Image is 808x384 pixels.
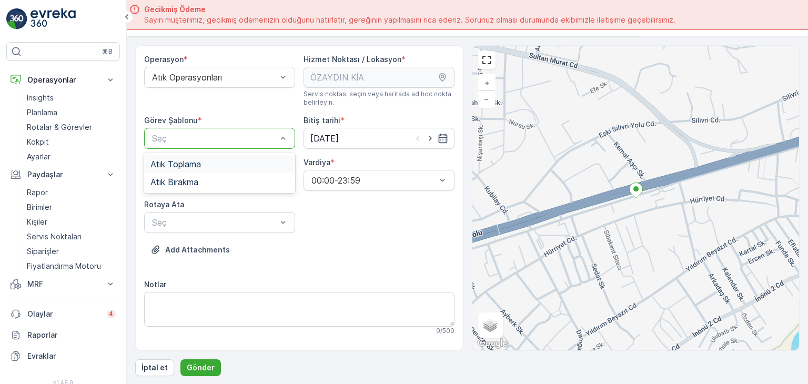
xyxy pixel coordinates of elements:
span: Sayın müşterimiz, gecikmiş ödemenizin olduğunu hatırlatır, gereğinin yapılmasını rica ederiz. Sor... [144,15,675,25]
a: Yakınlaştır [479,75,494,91]
p: Evraklar [27,351,116,361]
a: Rapor [23,185,120,200]
p: Ayarlar [27,151,50,162]
p: Seç [152,216,277,229]
p: İptal et [142,362,168,373]
a: Servis Noktaları [23,229,120,244]
p: Kişiler [27,217,47,227]
a: Layers [479,314,502,337]
span: − [484,94,489,103]
button: Operasyonlar [6,69,120,90]
a: Planlama [23,105,120,120]
input: ÖZAYDIN KİA [304,67,454,88]
img: logo_light-DOdMpM7g.png [31,8,76,29]
a: Bu bölgeyi Google Haritalar'da açın (yeni pencerede açılır) [475,337,510,350]
p: Add Attachments [165,245,230,255]
span: Servis noktası seçin veya haritada ad hoc nokta belirleyin. [304,90,454,107]
p: Kokpit [27,137,49,147]
label: Notlar [144,280,166,289]
img: Google [475,337,510,350]
p: ⌘B [102,47,113,56]
a: Insights [23,90,120,105]
label: Rotaya Ata [144,200,184,209]
a: Kişiler [23,215,120,229]
a: Siparişler [23,244,120,259]
a: Rotalar & Görevler [23,120,120,135]
button: Dosya Yükle [144,241,236,258]
p: MRF [27,279,99,289]
a: Uzaklaştır [479,91,494,107]
p: Siparişler [27,246,59,257]
label: Hizmet Noktası / Lokasyon [304,55,401,64]
p: Gönder [187,362,215,373]
p: Rapor [27,187,48,198]
p: 0 / 500 [436,327,454,335]
p: Planlama [27,107,57,118]
button: MRF [6,274,120,295]
p: 4 [109,310,114,318]
label: Bitiş tarihi [304,116,340,125]
span: + [484,78,489,87]
button: Gönder [180,359,221,376]
a: Birimler [23,200,120,215]
label: Operasyon [144,55,184,64]
label: Vardiya [304,158,330,167]
a: Ayarlar [23,149,120,164]
img: logo [6,8,27,29]
p: Seç [152,132,277,145]
a: Olaylar4 [6,304,120,325]
p: Servis Noktaları [27,231,82,242]
p: Insights [27,93,54,103]
a: Raporlar [6,325,120,346]
p: Olaylar [27,309,100,319]
a: Fiyatlandırma Motoru [23,259,120,274]
a: Kokpit [23,135,120,149]
p: Fiyatlandırma Motoru [27,261,101,271]
p: Birimler [27,202,52,213]
label: Görev Şablonu [144,116,198,125]
a: Evraklar [6,346,120,367]
span: Atık Toplama [150,159,201,169]
input: dd/mm/yyyy [304,128,454,149]
button: Paydaşlar [6,164,120,185]
p: Rotalar & Görevler [27,122,92,133]
a: View Fullscreen [479,52,494,68]
button: İptal et [135,359,174,376]
p: Raporlar [27,330,116,340]
p: Operasyonlar [27,75,99,85]
span: Gecikmiş Ödeme [144,4,675,15]
span: Atık Bırakma [150,177,198,187]
p: Paydaşlar [27,169,99,180]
